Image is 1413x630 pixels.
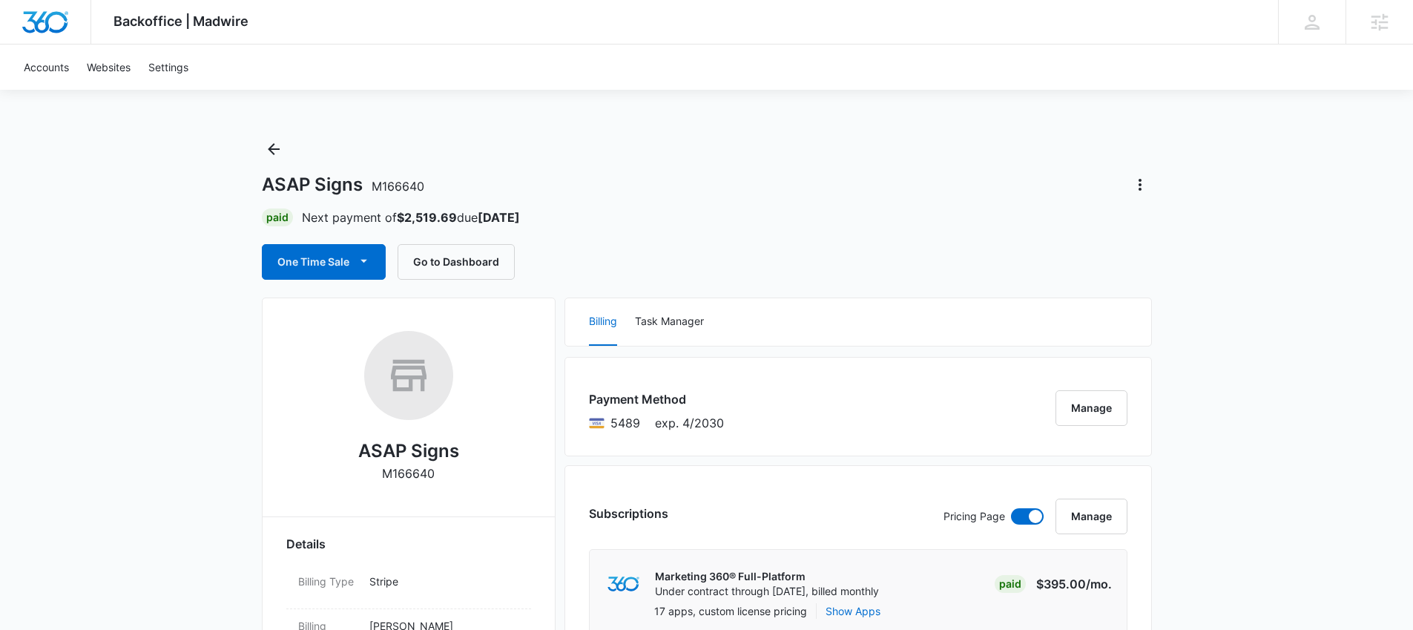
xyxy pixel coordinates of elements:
[478,210,520,225] strong: [DATE]
[607,577,639,592] img: marketing360Logo
[654,603,807,619] p: 17 apps, custom license pricing
[589,298,617,346] button: Billing
[139,45,197,90] a: Settings
[372,179,424,194] span: M166640
[286,565,531,609] div: Billing TypeStripe
[286,535,326,553] span: Details
[995,575,1026,593] div: Paid
[78,45,139,90] a: Websites
[1086,577,1112,591] span: /mo.
[635,298,704,346] button: Task Manager
[397,210,457,225] strong: $2,519.69
[358,438,459,465] h2: ASAP Signs
[382,465,435,482] p: M166640
[262,244,386,280] button: One Time Sale
[262,209,293,226] div: Paid
[589,505,668,522] h3: Subscriptions
[1055,499,1127,534] button: Manage
[369,574,519,589] p: Stripe
[15,45,78,90] a: Accounts
[655,414,724,432] span: exp. 4/2030
[589,390,724,408] h3: Payment Method
[655,569,879,584] p: Marketing 360® Full-Platform
[262,137,286,161] button: Back
[302,209,520,226] p: Next payment of due
[262,174,424,196] h1: ASAP Signs
[943,508,1005,525] p: Pricing Page
[826,603,880,619] button: Show Apps
[113,13,248,29] span: Backoffice | Madwire
[610,414,640,432] span: Visa ending with
[398,244,515,280] button: Go to Dashboard
[298,574,358,589] dt: Billing Type
[1128,173,1152,197] button: Actions
[655,584,879,599] p: Under contract through [DATE], billed monthly
[1036,575,1112,593] p: $395.00
[1055,390,1127,426] button: Manage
